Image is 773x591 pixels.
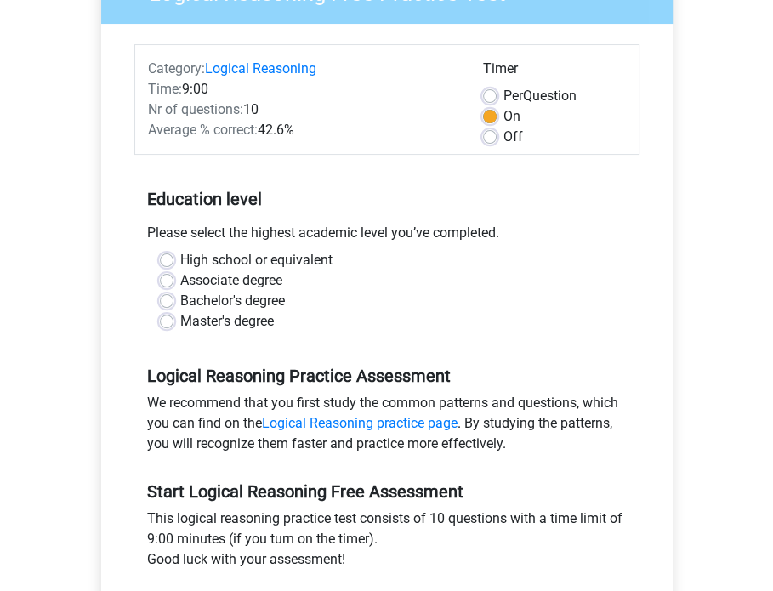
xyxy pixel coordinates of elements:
h5: Logical Reasoning Practice Assessment [147,366,627,386]
label: High school or equivalent [180,250,333,270]
div: Timer [483,59,625,86]
span: Average % correct: [148,122,258,138]
label: Off [503,127,523,147]
div: 10 [135,99,471,120]
span: Time: [148,81,182,97]
span: Category: [148,60,205,77]
label: Bachelor's degree [180,291,285,311]
span: Per [503,88,523,104]
div: We recommend that you first study the common patterns and questions, which you can find on the . ... [134,393,639,461]
div: 9:00 [135,79,471,99]
label: Question [503,86,577,106]
div: Please select the highest academic level you’ve completed. [134,223,639,250]
span: Nr of questions: [148,101,243,117]
h5: Education level [147,182,627,216]
label: Master's degree [180,311,274,332]
label: On [503,106,520,127]
a: Logical Reasoning practice page [262,415,458,431]
div: This logical reasoning practice test consists of 10 questions with a time limit of 9:00 minutes (... [134,509,639,577]
h5: Start Logical Reasoning Free Assessment [147,481,627,502]
div: 42.6% [135,120,471,140]
a: Logical Reasoning [205,60,316,77]
label: Associate degree [180,270,282,291]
